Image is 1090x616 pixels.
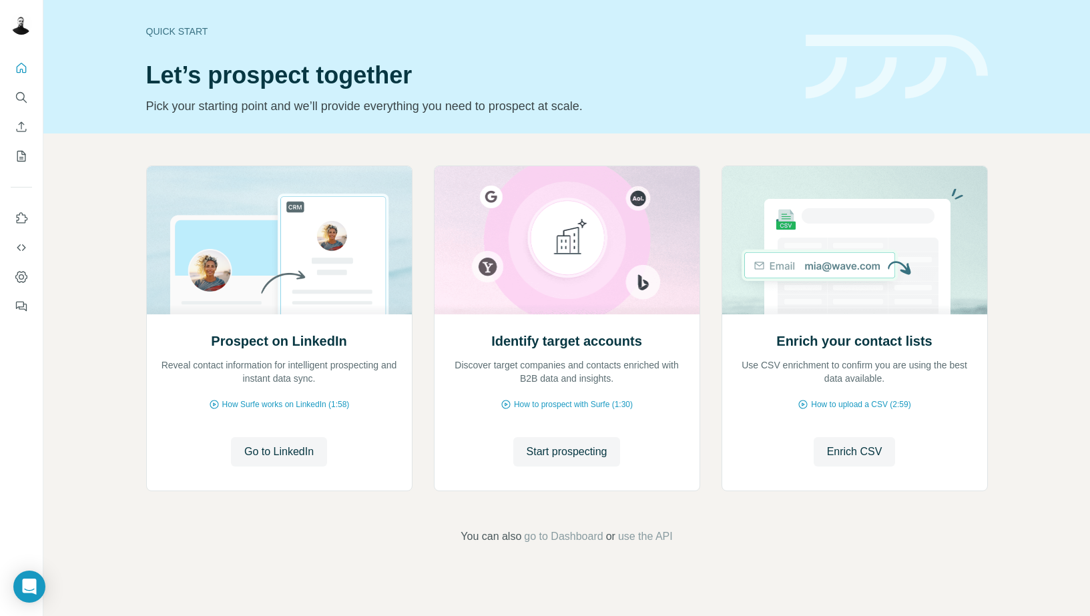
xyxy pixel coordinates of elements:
[434,166,700,314] img: Identify target accounts
[13,571,45,603] div: Open Intercom Messenger
[11,85,32,109] button: Search
[776,332,932,350] h2: Enrich your contact lists
[146,25,790,38] div: Quick start
[11,13,32,35] img: Avatar
[11,236,32,260] button: Use Surfe API
[513,437,621,467] button: Start prospecting
[527,444,607,460] span: Start prospecting
[244,444,314,460] span: Go to LinkedIn
[11,294,32,318] button: Feedback
[11,206,32,230] button: Use Surfe on LinkedIn
[814,437,896,467] button: Enrich CSV
[514,398,633,410] span: How to prospect with Surfe (1:30)
[448,358,686,385] p: Discover target companies and contacts enriched with B2B data and insights.
[146,62,790,89] h1: Let’s prospect together
[11,115,32,139] button: Enrich CSV
[160,358,398,385] p: Reveal contact information for intelligent prospecting and instant data sync.
[11,56,32,80] button: Quick start
[736,358,974,385] p: Use CSV enrichment to confirm you are using the best data available.
[11,265,32,289] button: Dashboard
[222,398,350,410] span: How Surfe works on LinkedIn (1:58)
[618,529,673,545] button: use the API
[211,332,346,350] h2: Prospect on LinkedIn
[146,97,790,115] p: Pick your starting point and we’ll provide everything you need to prospect at scale.
[524,529,603,545] button: go to Dashboard
[491,332,642,350] h2: Identify target accounts
[231,437,327,467] button: Go to LinkedIn
[722,166,988,314] img: Enrich your contact lists
[146,166,413,314] img: Prospect on LinkedIn
[11,144,32,168] button: My lists
[811,398,910,410] span: How to upload a CSV (2:59)
[827,444,882,460] span: Enrich CSV
[806,35,988,99] img: banner
[461,529,521,545] span: You can also
[606,529,615,545] span: or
